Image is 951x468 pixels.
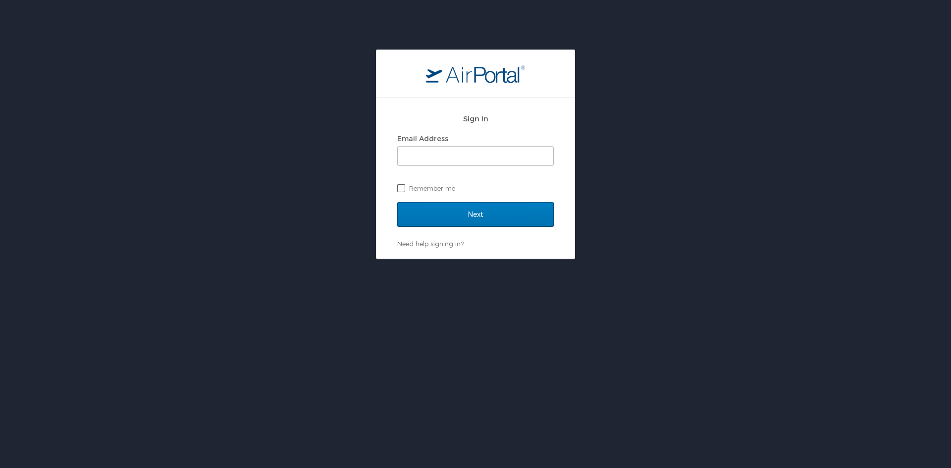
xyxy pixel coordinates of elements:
h2: Sign In [397,113,554,124]
label: Remember me [397,181,554,196]
input: Next [397,202,554,227]
label: Email Address [397,134,448,143]
img: logo [426,65,525,83]
a: Need help signing in? [397,240,464,248]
